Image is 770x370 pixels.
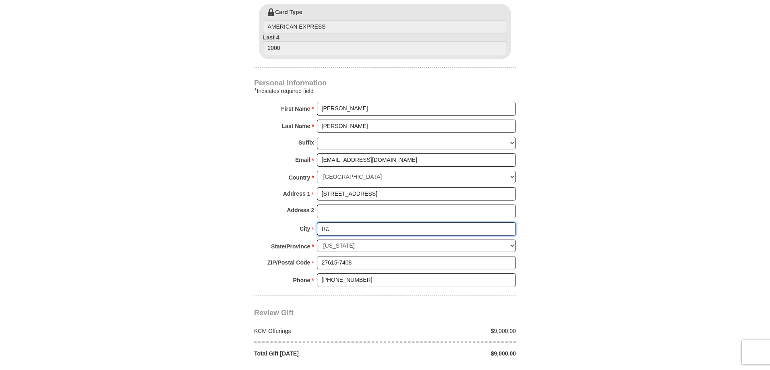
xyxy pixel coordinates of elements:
div: Total Gift [DATE] [250,349,385,358]
strong: First Name [281,103,310,114]
strong: Address 1 [283,188,310,199]
strong: Address 2 [287,205,314,216]
strong: Last Name [282,120,310,132]
strong: State/Province [271,241,310,252]
strong: ZIP/Postal Code [267,257,310,268]
div: Indicates required field [254,86,516,96]
label: Last 4 [263,33,507,55]
strong: Phone [293,275,310,286]
strong: Suffix [298,137,314,148]
h4: Personal Information [254,80,516,86]
strong: Email [295,154,310,165]
input: Card Type [263,20,507,34]
div: $9,000.00 [385,327,520,335]
input: Last 4 [263,41,507,55]
strong: City [300,223,310,234]
div: KCM Offerings [250,327,385,335]
div: $9,000.00 [385,349,520,358]
strong: Country [289,172,310,183]
label: Card Type [263,8,507,34]
span: Review Gift [254,309,294,317]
